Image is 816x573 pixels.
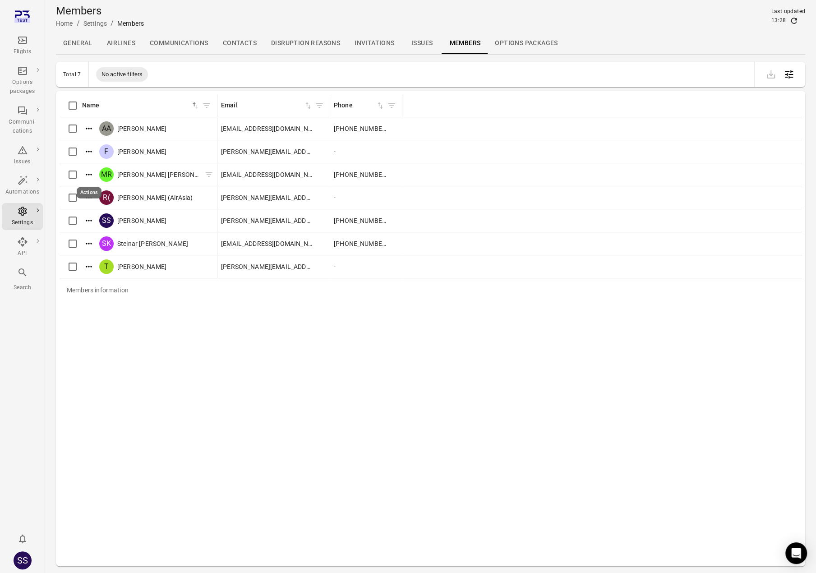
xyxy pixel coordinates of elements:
[2,63,43,99] a: Options packages
[401,32,442,54] a: Issues
[96,70,148,79] span: No active filters
[762,69,780,78] span: Please make a selection to export
[221,124,314,133] span: [EMAIL_ADDRESS][DOMAIN_NAME]
[100,32,143,54] a: Airlines
[99,144,114,159] div: F
[117,124,166,133] span: [PERSON_NAME]
[347,32,401,54] a: Invitations
[5,78,39,96] div: Options packages
[5,188,39,197] div: Automations
[2,102,43,139] a: Communi-cations
[785,542,807,564] div: Open Intercom Messenger
[771,7,805,16] div: Last updated
[334,124,386,133] span: [PHONE_NUMBER]
[117,216,166,225] span: [PERSON_NAME]
[216,32,264,54] a: Contacts
[117,239,188,248] span: Steinar [PERSON_NAME]
[56,32,100,54] a: General
[99,190,114,205] div: R(
[117,262,166,271] span: [PERSON_NAME]
[334,262,399,271] div: -
[83,20,107,27] a: Settings
[2,234,43,261] a: API
[111,18,114,29] li: /
[5,249,39,258] div: API
[56,18,144,29] nav: Breadcrumbs
[334,239,386,248] span: [PHONE_NUMBER]
[780,65,798,83] button: Open table configuration
[82,260,96,273] button: Actions
[82,101,200,111] span: Name
[334,170,386,179] span: [PHONE_NUMBER]
[334,101,385,111] span: Phone
[117,193,193,202] span: [PERSON_NAME] (AirAsia)
[117,19,144,28] div: Members
[56,32,805,54] div: Local navigation
[82,122,96,135] button: Actions
[99,167,114,182] div: MR
[82,237,96,250] button: Actions
[60,278,136,302] div: Members information
[99,259,114,274] div: T
[221,216,314,225] span: [PERSON_NAME][EMAIL_ADDRESS][DOMAIN_NAME]
[200,99,213,112] button: Filter by name
[221,239,314,248] span: [EMAIL_ADDRESS][DOMAIN_NAME]
[221,101,313,111] span: Email
[99,213,114,228] div: SS
[221,101,304,111] div: Email
[221,147,314,156] span: [PERSON_NAME][EMAIL_ADDRESS][DOMAIN_NAME]
[334,147,399,156] div: -
[334,101,376,111] div: Phone
[221,101,313,111] div: Sort by email in ascending order
[99,236,114,251] div: SK
[334,193,399,202] div: -
[82,168,96,181] button: Actions
[56,20,73,27] a: Home
[2,32,43,59] a: Flights
[63,71,81,78] div: Total 7
[77,18,80,29] li: /
[56,4,144,18] h1: Members
[82,101,191,111] div: Name
[82,101,200,111] div: Sort by name in descending order
[99,121,114,136] div: AA
[5,157,39,166] div: Issues
[334,216,386,225] span: [PHONE_NUMBER]
[5,283,39,292] div: Search
[2,142,43,169] a: Issues
[488,32,565,54] a: Options packages
[82,214,96,227] button: Actions
[143,32,216,54] a: Communications
[5,218,39,227] div: Settings
[10,548,35,573] button: Sandra Sigurdardottir
[334,101,385,111] div: Sort by phone in ascending order
[2,203,43,230] a: Settings
[2,172,43,199] a: Automations
[117,147,166,156] span: [PERSON_NAME]
[117,170,201,179] span: [PERSON_NAME] [PERSON_NAME]
[221,170,314,179] span: [EMAIL_ADDRESS][DOMAIN_NAME]
[77,187,101,199] div: Actions
[385,99,398,112] button: Filter by phone
[14,551,32,569] div: SS
[221,193,314,202] span: [PERSON_NAME][EMAIL_ADDRESS][DOMAIN_NAME]
[771,16,786,25] div: 13:28
[2,264,43,295] button: Search
[5,47,39,56] div: Flights
[789,16,798,25] button: Refresh data
[14,530,32,548] button: Notifications
[313,99,326,112] button: Filter by email
[5,118,39,136] div: Communi-cations
[264,32,347,54] a: Disruption reasons
[82,145,96,158] button: Actions
[221,262,314,271] span: [PERSON_NAME][EMAIL_ADDRESS][DOMAIN_NAME]
[442,32,488,54] a: Members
